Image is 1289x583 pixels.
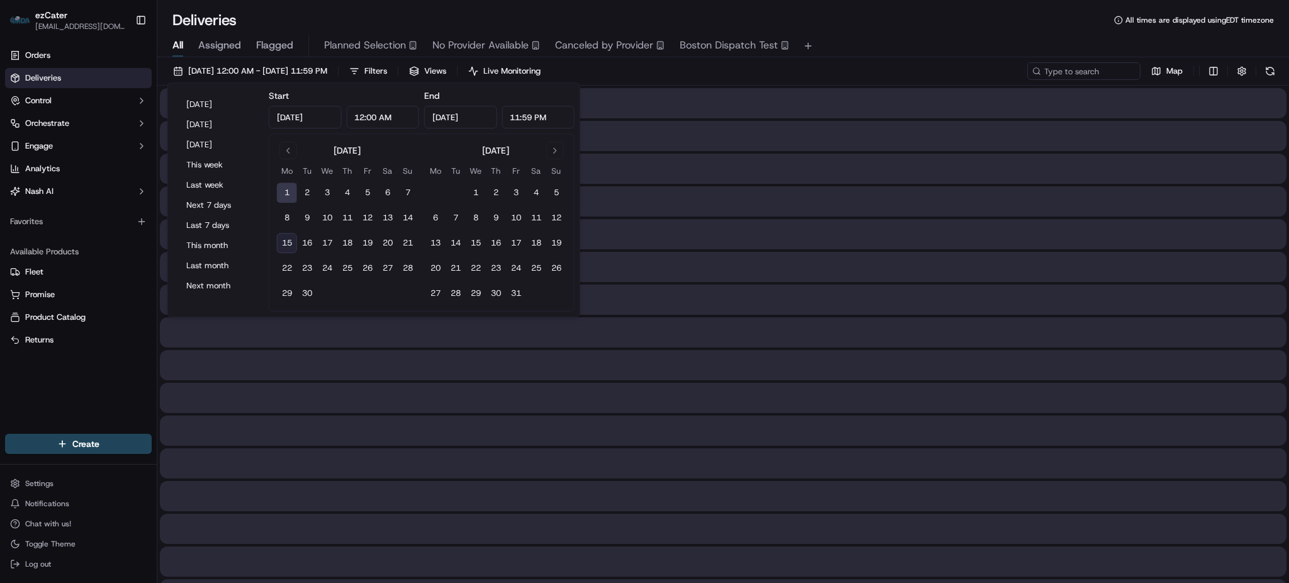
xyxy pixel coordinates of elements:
button: 1 [466,183,486,203]
button: 2 [297,183,317,203]
a: Deliveries [5,68,152,88]
button: Notifications [5,495,152,512]
button: 14 [446,233,466,253]
span: Fleet [25,266,43,278]
button: Go to previous month [279,142,297,159]
span: Chat with us! [25,519,71,529]
span: All times are displayed using EDT timezone [1125,15,1274,25]
button: 22 [277,258,297,278]
input: Time [346,106,419,128]
th: Saturday [526,164,546,178]
input: Type to search [1027,62,1140,80]
a: Promise [10,289,147,300]
button: 23 [486,258,506,278]
button: 6 [425,208,446,228]
button: 30 [486,283,506,303]
button: 12 [546,208,566,228]
span: Live Monitoring [483,65,541,77]
span: Map [1166,65,1183,77]
button: Toggle Theme [5,535,152,553]
span: All [172,38,183,53]
img: ezCater [10,16,30,25]
button: 26 [357,258,378,278]
button: This week [181,156,256,174]
div: Favorites [5,212,152,232]
span: Toggle Theme [25,539,76,549]
button: Returns [5,330,152,350]
button: Orchestrate [5,113,152,133]
button: [DATE] [181,116,256,133]
button: Map [1145,62,1188,80]
span: Settings [25,478,53,489]
button: 13 [425,233,446,253]
button: 2 [486,183,506,203]
button: 20 [378,233,398,253]
button: Views [403,62,452,80]
a: Returns [10,334,147,346]
span: Views [424,65,446,77]
button: 10 [317,208,337,228]
button: 23 [297,258,317,278]
span: Engage [25,140,53,152]
span: Product Catalog [25,312,86,323]
th: Friday [357,164,378,178]
button: 19 [357,233,378,253]
span: No Provider Available [432,38,529,53]
button: 9 [297,208,317,228]
button: 7 [398,183,418,203]
label: Start [269,90,289,101]
span: Nash AI [25,186,53,197]
button: 27 [378,258,398,278]
span: Canceled by Provider [555,38,653,53]
button: 13 [378,208,398,228]
button: 12 [357,208,378,228]
span: Planned Selection [324,38,406,53]
button: 1 [277,183,297,203]
button: 20 [425,258,446,278]
button: Settings [5,475,152,492]
th: Wednesday [317,164,337,178]
button: 4 [526,183,546,203]
button: 3 [506,183,526,203]
button: 9 [486,208,506,228]
th: Sunday [546,164,566,178]
span: Create [72,438,99,450]
button: 6 [378,183,398,203]
button: Chat with us! [5,515,152,533]
a: Product Catalog [10,312,147,323]
span: Orchestrate [25,118,69,129]
button: 17 [317,233,337,253]
button: 18 [526,233,546,253]
button: 16 [486,233,506,253]
span: [DATE] 12:00 AM - [DATE] 11:59 PM [188,65,327,77]
span: Deliveries [25,72,61,84]
div: [DATE] [334,144,361,157]
button: 8 [277,208,297,228]
button: Last week [181,176,256,194]
th: Monday [425,164,446,178]
h1: Deliveries [172,10,237,30]
a: Analytics [5,159,152,179]
button: Filters [344,62,393,80]
button: Promise [5,285,152,305]
button: Next month [181,277,256,295]
button: 21 [398,233,418,253]
button: Create [5,434,152,454]
button: Go to next month [546,142,564,159]
button: This month [181,237,256,254]
button: 11 [526,208,546,228]
button: 27 [425,283,446,303]
th: Sunday [398,164,418,178]
button: [DATE] [181,96,256,113]
span: Flagged [256,38,293,53]
input: Time [502,106,575,128]
button: 4 [337,183,357,203]
th: Friday [506,164,526,178]
button: Last 7 days [181,217,256,234]
button: 10 [506,208,526,228]
button: Fleet [5,262,152,282]
input: Date [269,106,341,128]
span: Control [25,95,52,106]
a: Orders [5,45,152,65]
button: 21 [446,258,466,278]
